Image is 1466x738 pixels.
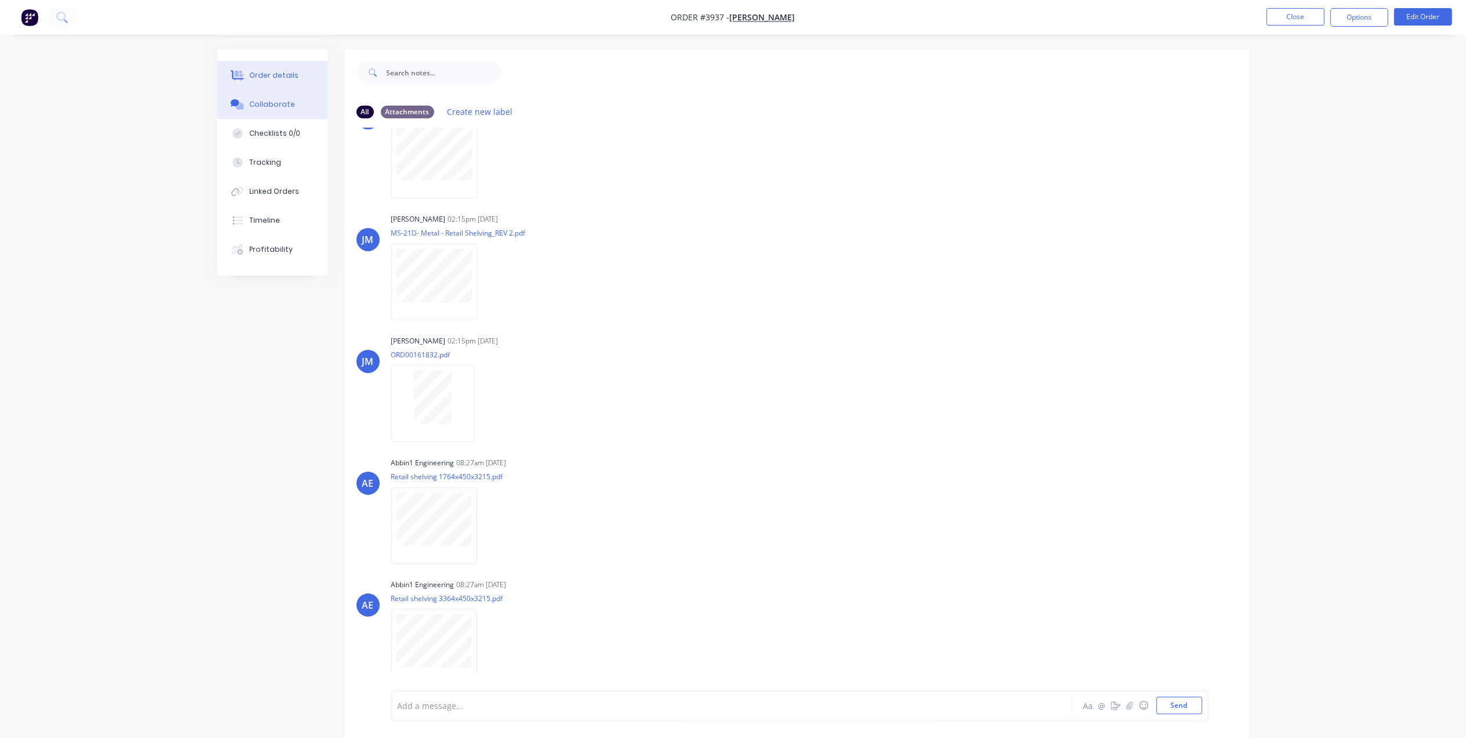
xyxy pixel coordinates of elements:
[362,476,374,490] div: AE
[217,235,328,264] button: Profitability
[1267,8,1325,26] button: Close
[1081,699,1095,712] button: Aa
[362,233,374,247] div: JM
[217,61,328,90] button: Order details
[1095,699,1109,712] button: @
[1156,697,1202,714] button: Send
[391,336,446,346] div: [PERSON_NAME]
[391,214,446,225] div: [PERSON_NAME]
[357,106,374,118] div: All
[391,228,526,238] p: MS-21D- Metal - Retail Shelving_REV 2.pdf
[249,70,299,81] div: Order details
[448,214,499,225] div: 02:15pm [DATE]
[21,9,38,26] img: Factory
[217,206,328,235] button: Timeline
[391,458,454,468] div: Abbin1 Engineering
[441,104,519,120] button: Create new label
[391,472,503,482] p: Retail shelving 1764x450x3215.pdf
[362,598,374,612] div: AE
[391,350,486,360] p: ORD00161832.pdf
[249,128,300,139] div: Checklists 0/0
[457,458,507,468] div: 08:27am [DATE]
[391,594,503,603] p: Retail shelving 3364x450x3215.pdf
[249,157,281,168] div: Tracking
[381,106,434,118] div: Attachments
[1137,699,1151,712] button: ☺
[1394,8,1452,26] button: Edit Order
[671,12,730,23] span: Order #3937 -
[217,119,328,148] button: Checklists 0/0
[387,61,501,84] input: Search notes...
[217,90,328,119] button: Collaborate
[391,580,454,590] div: Abbin1 Engineering
[457,580,507,590] div: 08:27am [DATE]
[448,336,499,346] div: 02:15pm [DATE]
[362,354,374,368] div: JM
[249,215,280,226] div: Timeline
[249,244,293,255] div: Profitability
[249,99,295,110] div: Collaborate
[217,177,328,206] button: Linked Orders
[730,12,795,23] a: [PERSON_NAME]
[1330,8,1388,27] button: Options
[217,148,328,177] button: Tracking
[249,186,299,197] div: Linked Orders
